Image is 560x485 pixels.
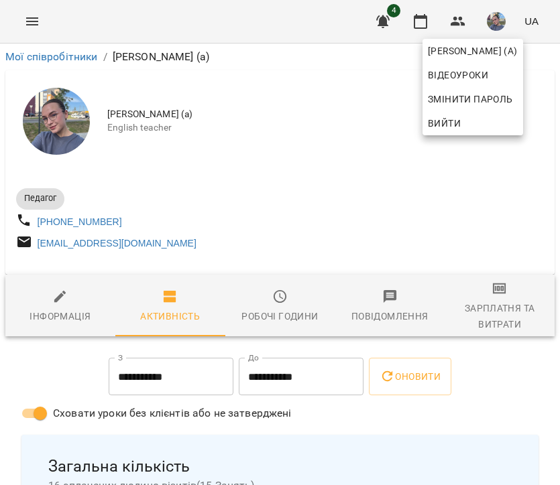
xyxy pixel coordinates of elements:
[423,63,494,87] a: Відеоуроки
[428,91,518,107] span: Змінити пароль
[428,43,518,59] span: [PERSON_NAME] (а)
[428,115,461,131] span: Вийти
[428,67,488,83] span: Відеоуроки
[423,39,523,63] a: [PERSON_NAME] (а)
[423,111,523,135] button: Вийти
[423,87,523,111] a: Змінити пароль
